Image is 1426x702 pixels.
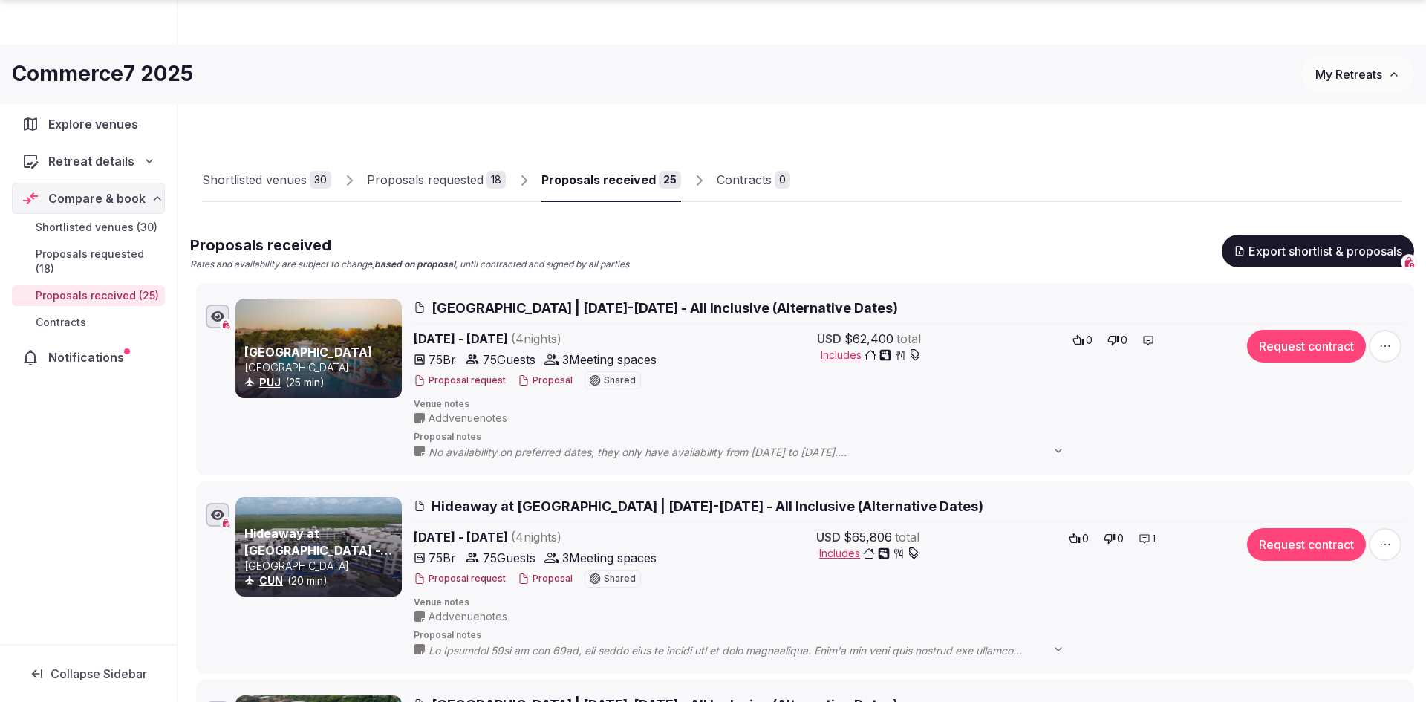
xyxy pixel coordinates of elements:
span: No availability on preferred dates, they only have availability from [DATE] to [DATE]. ALL INCLUS... [429,445,1079,460]
button: 0 [1103,330,1132,351]
button: Proposal [518,573,573,585]
span: 3 Meeting spaces [562,549,657,567]
a: Shortlisted venues (30) [12,217,165,238]
h2: Proposals received [190,235,629,256]
span: Retreat details [48,152,134,170]
div: 25 [659,171,681,189]
span: Compare & book [48,189,146,207]
button: Export shortlist & proposals [1222,235,1414,267]
button: Proposal [518,374,573,387]
span: [DATE] - [DATE] [414,528,675,546]
span: Shared [604,574,636,583]
span: 75 Guests [483,351,535,368]
span: Proposal notes [414,431,1404,443]
span: Add venue notes [429,609,507,624]
a: Contracts [12,312,165,333]
span: Venue notes [414,398,1404,411]
a: PUJ [259,376,281,389]
span: $62,400 [844,330,893,348]
button: My Retreats [1301,56,1414,93]
span: Contracts [36,315,86,330]
button: 0 [1064,528,1093,549]
div: 30 [310,171,331,189]
span: Proposals requested (18) [36,247,159,276]
span: Shared [604,376,636,385]
div: Proposals requested [367,171,484,189]
span: USD [816,528,841,546]
span: Hideaway at [GEOGRAPHIC_DATA] | [DATE]-[DATE] - All Inclusive (Alternative Dates) [432,497,983,516]
p: [GEOGRAPHIC_DATA] [244,360,399,375]
button: Includes [819,546,919,561]
span: $65,806 [844,528,892,546]
div: Shortlisted venues [202,171,307,189]
span: Add venue notes [429,411,507,426]
p: Rates and availability are subject to change, , until contracted and signed by all parties [190,259,629,271]
a: Proposals requested (18) [12,244,165,279]
button: 0 [1099,528,1128,549]
a: Hideaway at [GEOGRAPHIC_DATA] - Adults Only [244,526,392,574]
a: CUN [259,574,283,587]
span: 75 Br [429,549,456,567]
a: Shortlisted venues30 [202,159,331,202]
span: total [895,528,919,546]
span: 0 [1121,333,1127,348]
span: ( 4 night s ) [511,331,561,346]
span: USD [817,330,841,348]
a: Explore venues [12,108,165,140]
span: Proposals received (25) [36,288,159,303]
span: Proposal notes [414,629,1404,642]
button: Proposal request [414,374,506,387]
span: Venue notes [414,597,1404,609]
span: Collapse Sidebar [51,666,147,681]
span: Explore venues [48,115,144,133]
span: Lo Ipsumdol 59si am con 69ad, eli seddo eius te incidi utl et dolo magnaaliqua. Enim'a min veni q... [429,643,1079,658]
span: Notifications [48,348,130,366]
div: Proposals received [541,171,656,189]
strong: based on proposal [374,259,455,270]
span: [GEOGRAPHIC_DATA] | [DATE]-[DATE] - All Inclusive (Alternative Dates) [432,299,898,317]
button: Proposal request [414,573,506,585]
h1: Commerce7 2025 [12,59,193,88]
button: Request contract [1247,330,1366,363]
span: ( 4 night s ) [511,530,561,545]
span: 75 Br [429,351,456,368]
a: Notifications [12,342,165,373]
div: Contracts [717,171,772,189]
span: [DATE] - [DATE] [414,330,675,348]
a: Proposals received25 [541,159,681,202]
span: 0 [1117,531,1124,546]
button: Includes [821,348,921,363]
button: Collapse Sidebar [12,657,165,690]
span: 1 [1152,533,1156,545]
span: My Retreats [1315,67,1382,82]
span: 0 [1086,333,1093,348]
a: Proposals received (25) [12,285,165,306]
span: total [896,330,921,348]
a: Contracts0 [717,159,790,202]
div: 0 [775,171,790,189]
span: 3 Meeting spaces [562,351,657,368]
div: (25 min) [244,375,399,390]
span: 75 Guests [483,549,535,567]
button: 0 [1068,330,1097,351]
a: Proposals requested18 [367,159,506,202]
button: Request contract [1247,528,1366,561]
a: [GEOGRAPHIC_DATA] [244,345,372,360]
div: 18 [486,171,506,189]
div: (20 min) [244,573,399,588]
span: 0 [1082,531,1089,546]
button: 1 [1134,528,1160,549]
span: Shortlisted venues (30) [36,220,157,235]
p: [GEOGRAPHIC_DATA] [244,559,399,573]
